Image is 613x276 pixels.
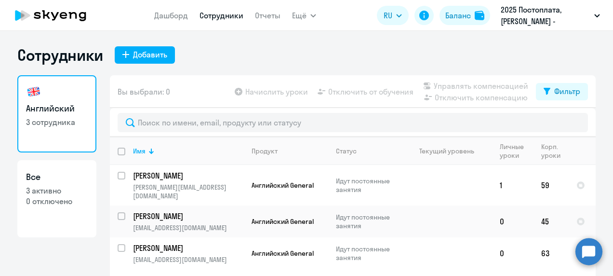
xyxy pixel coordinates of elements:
span: Английский General [252,181,314,190]
div: Имя [133,147,243,155]
p: [EMAIL_ADDRESS][DOMAIN_NAME] [133,255,243,264]
span: Ещё [292,10,306,21]
div: Корп. уроки [541,142,560,160]
span: Вы выбрали: 0 [118,86,170,97]
a: [PERSON_NAME] [133,243,243,253]
img: english [26,84,41,99]
p: [EMAIL_ADDRESS][DOMAIN_NAME] [133,223,243,232]
p: 3 активно [26,185,88,196]
td: 0 [492,237,533,269]
p: Идут постоянные занятия [336,177,402,194]
td: 63 [533,237,569,269]
span: RU [384,10,392,21]
a: Сотрудники [200,11,243,20]
div: Текущий уровень [419,147,474,155]
input: Поиск по имени, email, продукту или статусу [118,113,588,132]
div: Личные уроки [500,142,524,160]
h3: Английский [26,102,88,115]
button: Добавить [115,46,175,64]
div: Статус [336,147,402,155]
div: Личные уроки [500,142,533,160]
div: Продукт [252,147,328,155]
button: RU [377,6,409,25]
a: Дашборд [154,11,188,20]
a: Отчеты [255,11,280,20]
div: Добавить [133,49,167,60]
span: Английский General [252,249,314,258]
td: 59 [533,165,569,206]
p: [PERSON_NAME] [133,243,242,253]
div: Продукт [252,147,278,155]
td: 0 [492,206,533,237]
p: Идут постоянные занятия [336,245,402,262]
button: Фильтр [536,83,588,100]
p: 3 сотрудника [26,117,88,127]
a: [PERSON_NAME] [133,170,243,181]
h1: Сотрудники [17,45,103,65]
button: 2025 Постоплата, [PERSON_NAME] - Технониколь-Строительные Системы, ТЕХНОНИКОЛЬ-СТРОИТЕЛЬНЫЕ СИСТЕ... [496,4,605,27]
button: Ещё [292,6,316,25]
h3: Все [26,171,88,183]
div: Баланс [445,10,471,21]
a: Все3 активно0 отключено [17,160,96,237]
span: Английский General [252,217,314,226]
p: Идут постоянные занятия [336,213,402,230]
button: Балансbalance [440,6,490,25]
td: 1 [492,165,533,206]
div: Фильтр [554,85,580,97]
div: Корп. уроки [541,142,568,160]
p: [PERSON_NAME] [133,211,242,221]
a: Английский3 сотрудника [17,75,96,152]
p: 2025 Постоплата, [PERSON_NAME] - Технониколь-Строительные Системы, ТЕХНОНИКОЛЬ-СТРОИТЕЛЬНЫЕ СИСТЕ... [501,4,590,27]
p: [PERSON_NAME][EMAIL_ADDRESS][DOMAIN_NAME] [133,183,243,200]
div: Имя [133,147,146,155]
p: 0 отключено [26,196,88,207]
img: balance [475,11,484,20]
div: Статус [336,147,357,155]
td: 45 [533,206,569,237]
a: [PERSON_NAME] [133,211,243,221]
div: Текущий уровень [410,147,492,155]
p: [PERSON_NAME] [133,170,242,181]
